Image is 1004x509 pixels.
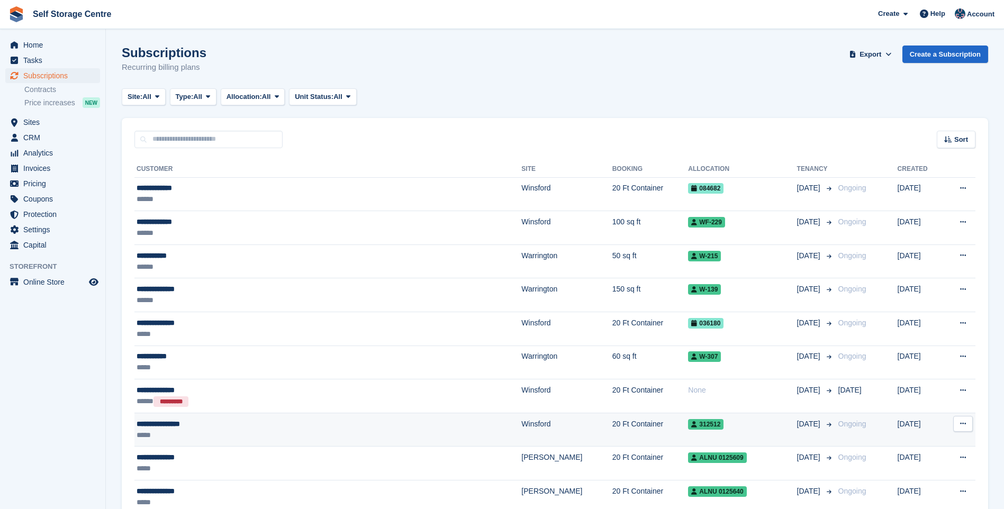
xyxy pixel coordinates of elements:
span: ALNU 0125609 [688,452,746,463]
td: 20 Ft Container [612,177,689,211]
div: NEW [83,97,100,108]
td: 50 sq ft [612,244,689,278]
a: menu [5,222,100,237]
span: All [193,92,202,102]
span: W-215 [688,251,721,261]
span: [DATE] [797,284,822,295]
span: Ongoing [838,251,866,260]
td: [DATE] [898,346,943,379]
span: [DATE] [797,216,822,228]
span: Ongoing [838,184,866,192]
span: Protection [23,207,87,222]
span: 084682 [688,183,723,194]
span: WF-229 [688,217,725,228]
td: [DATE] [898,447,943,480]
a: menu [5,176,100,191]
a: menu [5,192,100,206]
a: Price increases NEW [24,97,100,108]
span: Coupons [23,192,87,206]
span: Pricing [23,176,87,191]
span: Ongoing [838,352,866,360]
a: menu [5,238,100,252]
td: Winsford [521,379,612,413]
td: [PERSON_NAME] [521,447,612,480]
td: [DATE] [898,211,943,245]
button: Unit Status: All [289,88,356,106]
a: Contracts [24,85,100,95]
span: Account [967,9,994,20]
span: 312512 [688,419,723,430]
a: menu [5,275,100,289]
td: 20 Ft Container [612,413,689,447]
th: Customer [134,161,521,178]
span: Price increases [24,98,75,108]
td: [DATE] [898,244,943,278]
span: Ongoing [838,420,866,428]
a: menu [5,115,100,130]
span: Type: [176,92,194,102]
span: [DATE] [838,386,862,394]
span: [DATE] [797,385,822,396]
span: [DATE] [797,452,822,463]
a: Preview store [87,276,100,288]
td: 60 sq ft [612,346,689,379]
a: Self Storage Centre [29,5,115,23]
td: [DATE] [898,177,943,211]
td: 20 Ft Container [612,379,689,413]
span: Settings [23,222,87,237]
a: menu [5,207,100,222]
span: Online Store [23,275,87,289]
th: Booking [612,161,689,178]
img: Clair Cole [955,8,965,19]
button: Allocation: All [221,88,285,106]
a: menu [5,146,100,160]
td: [DATE] [898,312,943,346]
span: ALNU 0125640 [688,486,746,497]
button: Export [847,46,894,63]
span: Invoices [23,161,87,176]
span: W-139 [688,284,721,295]
td: Winsford [521,312,612,346]
td: 150 sq ft [612,278,689,312]
td: Winsford [521,413,612,447]
div: None [688,385,797,396]
th: Allocation [688,161,797,178]
td: [DATE] [898,413,943,447]
span: Ongoing [838,487,866,495]
span: Ongoing [838,319,866,327]
span: Home [23,38,87,52]
span: Create [878,8,899,19]
span: Allocation: [227,92,262,102]
span: [DATE] [797,250,822,261]
a: menu [5,68,100,83]
a: menu [5,161,100,176]
th: Site [521,161,612,178]
span: [DATE] [797,183,822,194]
span: Analytics [23,146,87,160]
span: Export [860,49,881,60]
td: 20 Ft Container [612,447,689,480]
th: Created [898,161,943,178]
td: Warrington [521,346,612,379]
td: 20 Ft Container [612,312,689,346]
span: Ongoing [838,453,866,461]
span: Storefront [10,261,105,272]
span: Sites [23,115,87,130]
th: Tenancy [797,161,834,178]
span: Capital [23,238,87,252]
span: Ongoing [838,285,866,293]
td: Winsford [521,177,612,211]
td: Winsford [521,211,612,245]
td: Warrington [521,244,612,278]
span: CRM [23,130,87,145]
span: [DATE] [797,419,822,430]
img: stora-icon-8386f47178a22dfd0bd8f6a31ec36ba5ce8667c1dd55bd0f319d3a0aa187defe.svg [8,6,24,22]
span: Unit Status: [295,92,333,102]
a: menu [5,130,100,145]
span: [DATE] [797,351,822,362]
td: [DATE] [898,278,943,312]
span: Subscriptions [23,68,87,83]
span: [DATE] [797,317,822,329]
span: All [262,92,271,102]
h1: Subscriptions [122,46,206,60]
